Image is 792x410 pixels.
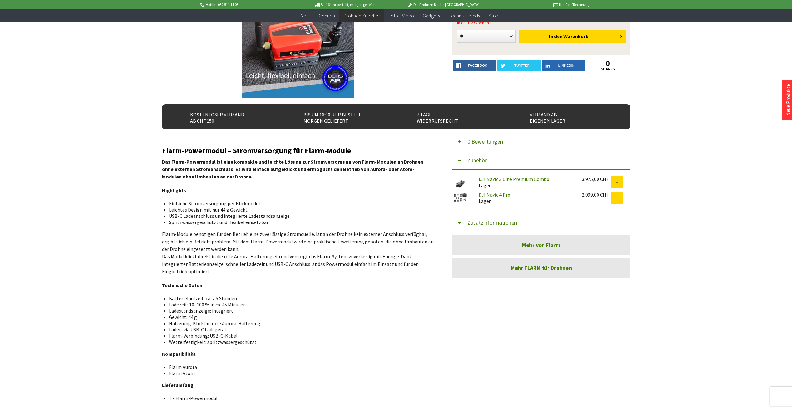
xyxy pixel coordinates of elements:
[162,351,196,357] strong: Kompatibilität
[474,176,577,188] div: Lager
[297,1,394,8] p: Bis 16 Uhr bestellt, morgen geliefert.
[169,200,429,207] li: Einfache Stromversorgung per Klickmodul
[519,30,626,43] button: In den Warenkorb
[452,132,630,151] button: 0 Bewertungen
[489,12,498,19] span: Sale
[169,213,429,219] li: USB-C Ladeanschluss und integrierte Ladestandsanzeige
[479,192,510,198] a: DJI Mavic 4 Pro
[586,60,630,67] a: 0
[317,12,335,19] span: Drohnen
[339,9,384,22] a: Drohnen Zubehör
[444,9,484,22] a: Technik-Trends
[563,33,588,39] span: Warenkorb
[169,308,429,314] li: Ladestandsanzeige: integriert
[384,9,418,22] a: Foto + Video
[162,147,434,155] h2: Flarm-Powermodul – Stromversorgung für Flarm-Module
[558,64,575,67] span: LinkedIn
[162,230,434,275] p: Flarm-Module benötigen für den Betrieb eine zuverlässige Stromquelle. Ist an der Drohne kein exte...
[418,9,444,22] a: Gadgets
[169,333,429,339] li: Flarm-Verbindung: USB-C-Kabel
[542,60,585,71] a: LinkedIn
[313,9,339,22] a: Drohnen
[474,192,577,204] div: Lager
[162,382,194,388] strong: Lieferumfang
[301,12,309,19] span: Neu
[162,159,423,180] strong: Das Flarm-Powermodul ist eine kompakte und leichte Lösung zur Stromversorgung von Flarm-Modulen a...
[199,1,297,8] p: Hotline 032 511 11 03
[514,64,530,67] span: twitter
[404,109,504,124] div: 7 Tage Widerrufsrecht
[517,109,617,124] div: Versand ab eigenem Lager
[169,301,429,308] li: Ladezeit: 10–100 % in ca. 45 Minuten
[344,12,380,19] span: Drohnen Zubehör
[291,109,390,124] div: Bis um 16:00 Uhr bestellt Morgen geliefert
[468,64,487,67] span: facebook
[169,219,429,225] li: Spritzwassergeschützt und flexibel einsetzbar
[484,9,502,22] a: Sale
[169,326,429,333] li: Laden: via USB-C Ladegerät
[169,395,429,401] li: 1 x Flarm-Powermodul
[389,12,414,19] span: Foto + Video
[178,109,277,124] div: Kostenloser Versand ab CHF 150
[785,84,791,116] a: Neue Produkte
[169,364,429,370] li: Flarm Aurora
[449,12,480,19] span: Technik-Trends
[169,314,429,320] li: Gewicht: 44 g
[582,192,611,198] div: 2.099,00 CHF
[169,207,429,213] li: Leichtes Design mit nur 44 g Gewicht
[492,1,589,8] p: Kauf auf Rechnung
[162,282,202,288] strong: Technische Daten
[497,60,541,71] a: twitter
[549,33,563,39] span: In den
[452,258,630,278] a: Mehr FLARM für Drohnen
[296,9,313,22] a: Neu
[457,19,489,27] span: ca. 1-2 Wochen
[582,176,611,182] div: 3.975,00 CHF
[169,370,429,376] li: Flarm Atom
[394,1,492,8] p: DJI Drohnen Dealer [GEOGRAPHIC_DATA]
[452,235,630,255] a: Mehr von Flarm
[423,12,440,19] span: Gadgets
[169,295,429,301] li: Batterielaufzeit: ca. 2.5 Stunden
[452,213,630,232] button: Zusatzinformationen
[169,339,429,345] li: Wetterfestigkeit: spritzwassergeschützt
[452,176,468,192] img: DJI Mavic 3 Cine Premium Combo
[162,187,186,193] strong: Highlights
[453,60,496,71] a: facebook
[169,320,429,326] li: Halterung: Klickt in rote Aurora-Halterung
[452,151,630,170] button: Zubehör
[479,176,549,182] a: DJI Mavic 3 Cine Premium Combo
[586,67,630,71] a: shares
[452,192,468,203] img: DJI Mavic 4 Pro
